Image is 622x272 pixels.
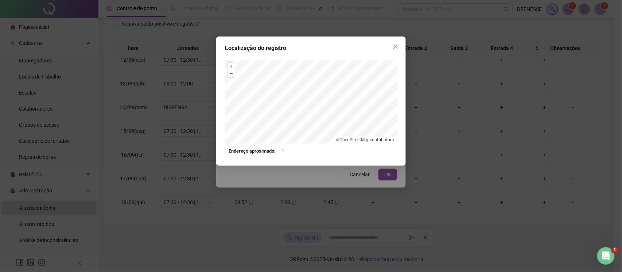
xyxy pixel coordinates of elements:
div: Localização do registro [225,44,397,53]
span: 1 [612,247,618,253]
strong: Endereço aproximado: [229,148,276,155]
a: OpenStreetMap [339,137,370,142]
button: – [228,70,235,77]
span: close [393,44,399,50]
button: Close [390,41,401,53]
button: + [228,63,235,70]
li: © contributors. [336,137,395,142]
iframe: Intercom live chat [597,247,615,265]
span: loading [279,149,284,154]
